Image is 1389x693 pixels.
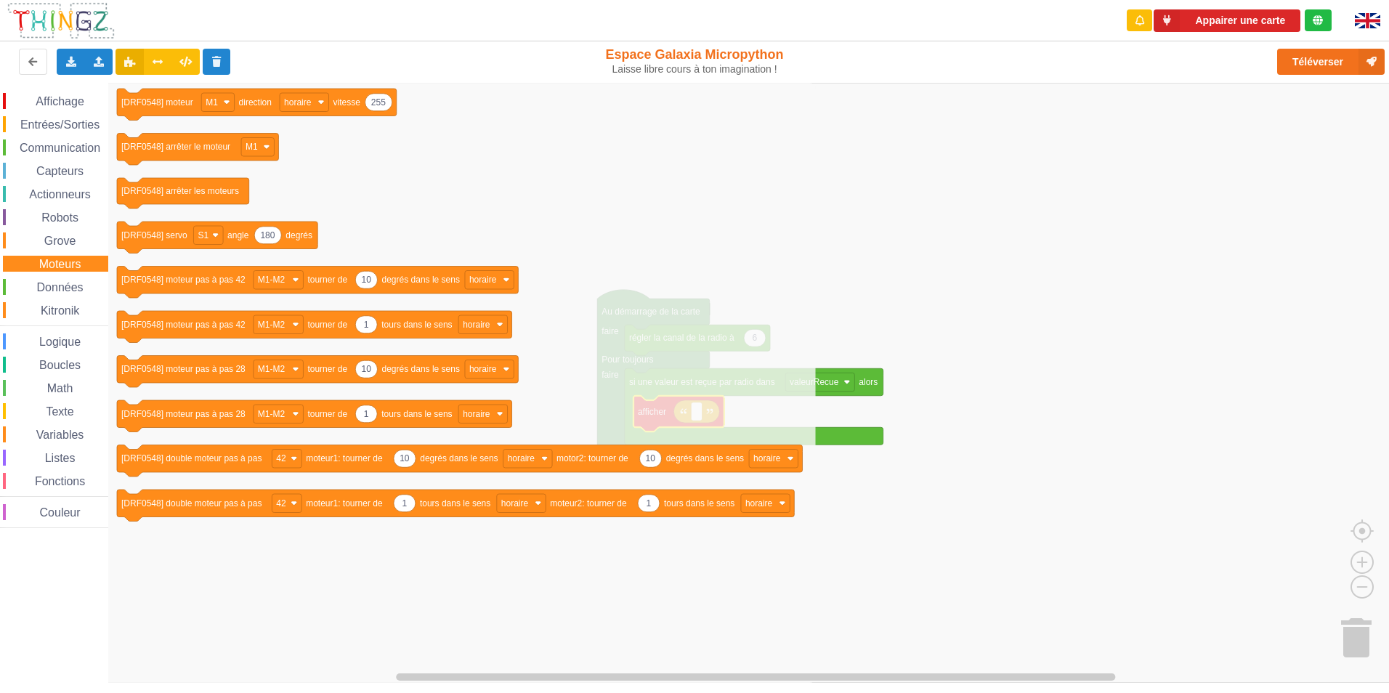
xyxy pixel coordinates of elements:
[258,364,286,374] text: M1-M2
[753,453,781,463] text: horaire
[39,211,81,224] span: Robots
[307,409,347,419] text: tourner de
[258,320,286,330] text: M1-M2
[37,359,83,371] span: Boucles
[1355,13,1380,28] img: gb.png
[39,304,81,317] span: Kitronik
[121,186,239,196] text: [DRF0548] arrêter les moteurs
[33,95,86,108] span: Affichage
[859,377,878,387] text: alors
[469,275,497,285] text: horaire
[550,498,627,508] text: moteur2: tourner de
[37,258,84,270] span: Moteurs
[333,97,360,108] text: vitesse
[307,364,347,374] text: tourner de
[35,281,86,293] span: Données
[206,97,218,108] text: M1
[121,453,262,463] text: [DRF0548] double moteur pas à pas
[306,453,383,463] text: moteur1: tourner de
[307,320,347,330] text: tourner de
[745,498,773,508] text: horaire
[17,142,102,154] span: Communication
[382,364,460,374] text: degrés dans le sens
[400,453,410,463] text: 10
[18,118,102,131] span: Entrées/Sorties
[44,405,76,418] span: Texte
[33,475,87,487] span: Fonctions
[246,142,258,152] text: M1
[647,498,652,508] text: 1
[402,498,407,508] text: 1
[381,409,452,419] text: tours dans le sens
[258,275,286,285] text: M1-M2
[286,230,312,240] text: degrés
[463,409,490,419] text: horaire
[382,275,460,285] text: degrés dans le sens
[381,320,452,330] text: tours dans le sens
[198,230,208,240] text: S1
[260,230,275,240] text: 180
[45,382,76,394] span: Math
[664,498,734,508] text: tours dans le sens
[258,409,286,419] text: M1-M2
[121,498,262,508] text: [DRF0548] double moteur pas à pas
[121,142,230,152] text: [DRF0548] arrêter le moteur
[1154,9,1300,32] button: Appairer une carte
[121,230,187,240] text: [DRF0548] servo
[34,429,86,441] span: Variables
[556,453,628,463] text: motor2: tourner de
[239,97,272,108] text: direction
[37,336,83,348] span: Logique
[371,97,386,108] text: 255
[38,506,83,519] span: Couleur
[508,453,535,463] text: horaire
[501,498,529,508] text: horaire
[276,453,286,463] text: 42
[364,409,369,419] text: 1
[306,498,383,508] text: moteur1: tourner de
[121,320,246,330] text: [DRF0548] moteur pas à pas 42
[121,364,246,374] text: [DRF0548] moteur pas à pas 28
[27,188,93,200] span: Actionneurs
[1277,49,1385,75] button: Téléverser
[276,498,286,508] text: 42
[307,275,347,285] text: tourner de
[469,364,497,374] text: horaire
[227,230,249,240] text: angle
[463,320,490,330] text: horaire
[420,453,498,463] text: degrés dans le sens
[573,46,816,76] div: Espace Galaxia Micropython
[666,453,744,463] text: degrés dans le sens
[361,275,371,285] text: 10
[1305,9,1332,31] div: Tu es connecté au serveur de création de Thingz
[7,1,116,40] img: thingz_logo.png
[121,409,246,419] text: [DRF0548] moteur pas à pas 28
[646,453,656,463] text: 10
[361,364,371,374] text: 10
[121,275,246,285] text: [DRF0548] moteur pas à pas 42
[121,97,193,108] text: [DRF0548] moteur
[284,97,312,108] text: horaire
[42,235,78,247] span: Grove
[364,320,369,330] text: 1
[43,452,78,464] span: Listes
[573,63,816,76] div: Laisse libre cours à ton imagination !
[34,165,86,177] span: Capteurs
[420,498,490,508] text: tours dans le sens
